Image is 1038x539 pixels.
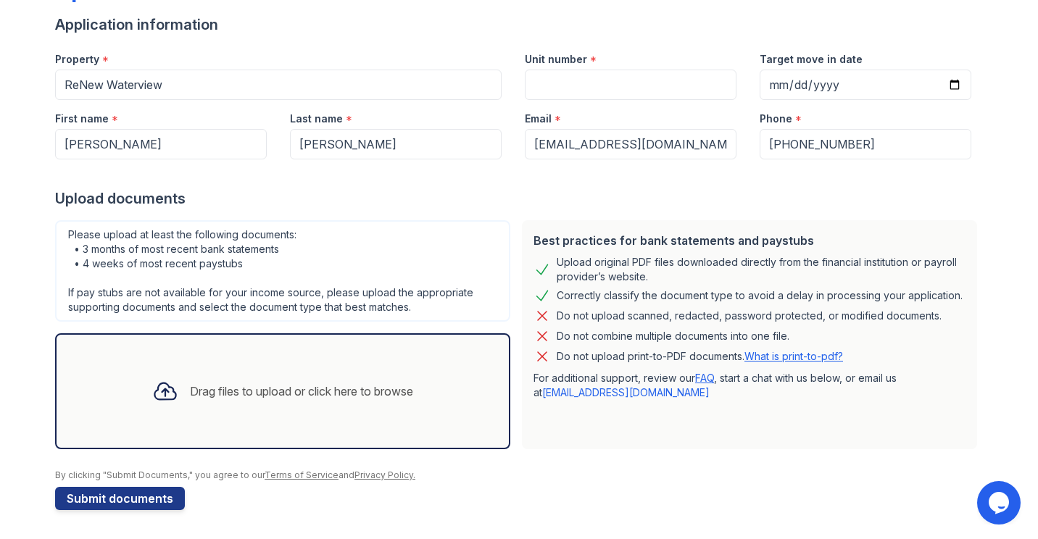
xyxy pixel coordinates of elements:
[542,386,710,398] a: [EMAIL_ADDRESS][DOMAIN_NAME]
[55,112,109,126] label: First name
[557,349,843,364] p: Do not upload print-to-PDF documents.
[55,220,510,322] div: Please upload at least the following documents: • 3 months of most recent bank statements • 4 wee...
[533,232,966,249] div: Best practices for bank statements and paystubs
[760,112,792,126] label: Phone
[557,287,963,304] div: Correctly classify the document type to avoid a delay in processing your application.
[760,52,863,67] label: Target move in date
[525,112,552,126] label: Email
[55,487,185,510] button: Submit documents
[557,307,942,325] div: Do not upload scanned, redacted, password protected, or modified documents.
[190,383,413,400] div: Drag files to upload or click here to browse
[55,14,983,35] div: Application information
[55,469,983,481] div: By clicking "Submit Documents," you agree to our and
[744,350,843,362] a: What is print-to-pdf?
[55,52,99,67] label: Property
[695,372,714,384] a: FAQ
[290,112,343,126] label: Last name
[977,481,1024,525] iframe: chat widget
[525,52,587,67] label: Unit number
[557,255,966,284] div: Upload original PDF files downloaded directly from the financial institution or payroll provider’...
[265,469,339,480] a: Terms of Service
[354,469,415,480] a: Privacy Policy.
[557,327,789,345] div: Do not combine multiple documents into one file.
[55,188,983,209] div: Upload documents
[533,371,966,400] p: For additional support, review our , start a chat with us below, or email us at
